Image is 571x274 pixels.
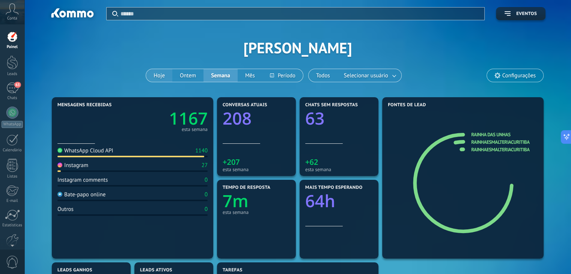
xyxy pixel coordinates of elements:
[14,82,21,88] span: 63
[133,107,208,130] a: 1167
[2,174,23,179] div: Listas
[223,185,270,190] span: Tempo de resposta
[471,146,529,153] a: rainhaesmalteriacuritiba
[2,223,23,228] div: Estatísticas
[2,96,23,101] div: Chats
[471,131,511,138] a: Rainha das Unhas
[172,69,203,82] button: Ontem
[202,162,208,169] div: 27
[7,16,17,21] span: Conta
[57,206,74,213] div: Outros
[388,102,426,108] span: Fontes de lead
[57,162,88,169] div: Instagram
[516,11,537,17] span: Eventos
[305,185,363,190] span: Mais tempo esperando
[57,192,62,197] img: Bate-papo online
[2,148,23,153] div: Calendário
[57,102,111,108] span: Mensagens recebidas
[496,7,545,20] button: Eventos
[57,163,62,167] img: Instagram
[262,69,303,82] button: Período
[223,167,290,172] div: esta semana
[337,69,401,82] button: Selecionar usuário
[2,45,23,50] div: Painel
[57,268,92,273] span: Leads ganhos
[205,206,208,213] div: 0
[2,72,23,77] div: Leads
[223,157,240,167] text: +207
[238,69,262,82] button: Mês
[305,190,373,212] a: 64h
[305,102,358,108] span: Chats sem respostas
[309,69,337,82] button: Todos
[146,69,172,82] button: Hoje
[223,102,267,108] span: Conversas atuais
[223,268,243,273] span: Tarefas
[205,176,208,184] div: 0
[502,72,536,79] span: Configurações
[57,148,62,153] img: WhatsApp Cloud API
[2,199,23,203] div: E-mail
[305,167,373,172] div: esta semana
[223,190,249,212] text: 7m
[57,176,108,184] div: Instagram comments
[471,139,529,145] a: rainhaesmalteriacuritiba
[342,71,390,81] span: Selecionar usuário
[223,107,252,130] text: 208
[182,128,208,131] div: esta semana
[57,147,113,154] div: WhatsApp Cloud API
[57,191,105,198] div: Bate-papo online
[169,107,208,130] text: 1167
[223,209,290,215] div: esta semana
[205,191,208,198] div: 0
[305,190,335,212] text: 64h
[2,121,23,128] div: WhatsApp
[305,157,318,167] text: +62
[305,107,324,130] text: 63
[140,268,172,273] span: Leads ativos
[195,147,208,154] div: 1140
[203,69,238,82] button: Semana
